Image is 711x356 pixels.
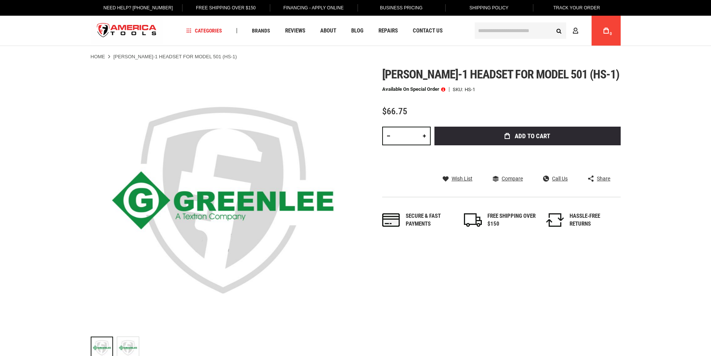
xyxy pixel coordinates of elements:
[599,16,613,46] a: 0
[320,28,336,34] span: About
[282,26,309,36] a: Reviews
[413,28,443,34] span: Contact Us
[443,175,473,182] a: Wish List
[597,176,610,181] span: Share
[317,26,340,36] a: About
[382,87,445,92] p: Available on Special Order
[382,67,620,81] span: [PERSON_NAME]-1 headset for model 501 (hs-1)
[91,68,356,333] img: Greenlee HS-1 HEADSET FOR MODEL 501 (HS-1)
[375,26,401,36] a: Repairs
[464,213,482,227] img: shipping
[249,26,274,36] a: Brands
[543,175,568,182] a: Call Us
[552,176,568,181] span: Call Us
[382,106,407,117] span: $66.75
[91,17,163,45] img: America Tools
[570,212,618,228] div: HASSLE-FREE RETURNS
[113,54,237,59] strong: [PERSON_NAME]-1 HEADSET FOR MODEL 501 (HS-1)
[546,213,564,227] img: returns
[378,28,398,34] span: Repairs
[610,32,612,36] span: 0
[434,127,621,145] button: Add to Cart
[382,213,400,227] img: payments
[406,212,454,228] div: Secure & fast payments
[465,87,475,92] div: HS-1
[452,176,473,181] span: Wish List
[91,17,163,45] a: store logo
[487,212,536,228] div: FREE SHIPPING OVER $150
[502,176,523,181] span: Compare
[552,24,566,38] button: Search
[252,28,270,33] span: Brands
[409,26,446,36] a: Contact Us
[433,148,622,169] iframe: Secure express checkout frame
[91,53,105,60] a: Home
[453,87,465,92] strong: SKU
[183,26,225,36] a: Categories
[493,175,523,182] a: Compare
[285,28,305,34] span: Reviews
[186,28,222,33] span: Categories
[470,5,509,10] span: Shipping Policy
[351,28,364,34] span: Blog
[515,133,550,139] span: Add to Cart
[348,26,367,36] a: Blog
